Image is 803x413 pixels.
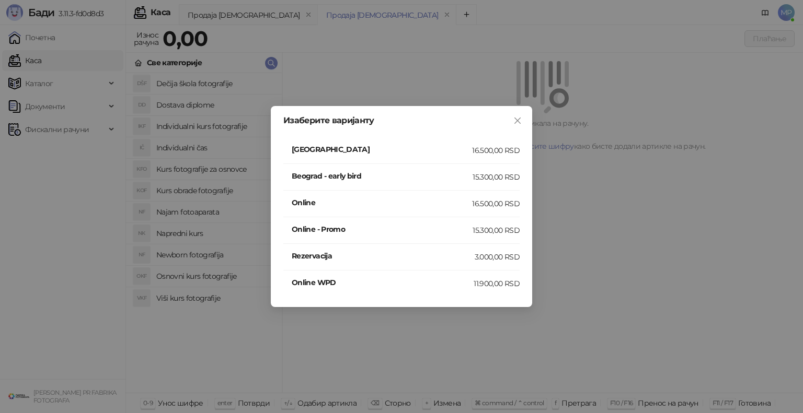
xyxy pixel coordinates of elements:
[472,198,520,209] div: 16.500,00 RSD
[473,171,520,183] div: 15.300,00 RSD
[283,116,520,125] div: Изаберите варијанту
[292,277,474,288] h4: Online WPD
[474,278,520,289] div: 11.900,00 RSD
[292,223,473,235] h4: Online - Promo
[509,112,526,129] button: Close
[513,116,522,125] span: close
[292,197,472,208] h4: Online
[292,144,472,155] h4: [GEOGRAPHIC_DATA]
[292,170,473,182] h4: Beograd - early bird
[475,251,520,263] div: 3.000,00 RSD
[292,250,475,262] h4: Rezervacija
[472,145,520,156] div: 16.500,00 RSD
[473,225,520,236] div: 15.300,00 RSD
[509,116,526,125] span: Close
